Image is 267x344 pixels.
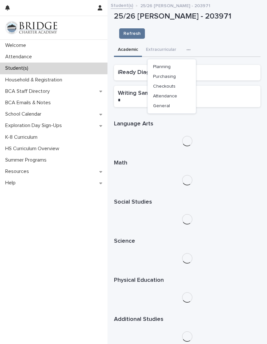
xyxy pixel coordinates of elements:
[3,88,55,94] p: BCA Staff Directory
[3,77,67,83] p: Household & Registration
[153,84,176,89] span: Checkouts
[5,21,57,34] img: V1C1m3IdTEidaUdm9Hs0
[153,104,170,108] span: General
[114,12,260,21] p: 25/26 [PERSON_NAME] - 203971
[3,146,64,152] p: HS Curriculum Overview
[3,157,52,163] p: Summer Programs
[153,64,171,69] span: Planning
[114,237,260,245] h1: Science
[3,42,31,49] p: Welcome
[114,198,260,206] h1: Social Studies
[114,159,260,167] h1: Math
[114,277,260,284] h1: Physical Education
[3,54,37,60] p: Attendance
[123,30,141,37] span: Refresh
[118,69,169,77] h2: iReady Diagnostics
[3,111,47,117] p: School Calendar
[118,90,168,97] button: Writing Samples
[114,120,260,128] h1: Language Arts
[3,134,43,140] p: K-8 Curriculum
[140,2,210,9] p: 25/26 [PERSON_NAME] - 203971
[153,74,176,79] span: Purchasing
[118,69,176,77] button: iReady Diagnostics
[142,43,180,57] button: Extracurricular
[3,122,67,129] p: Exploration Day Sign-Ups
[153,94,177,98] span: Attendance
[3,168,34,175] p: Resources
[3,180,21,186] p: Help
[3,65,34,71] p: Student(s)
[118,90,161,97] h2: Writing Samples
[119,28,145,39] button: Refresh
[114,316,260,323] h1: Additional Studies
[3,100,56,106] p: BCA Emails & Notes
[114,43,142,57] button: Academic
[111,1,133,9] a: Student(s)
